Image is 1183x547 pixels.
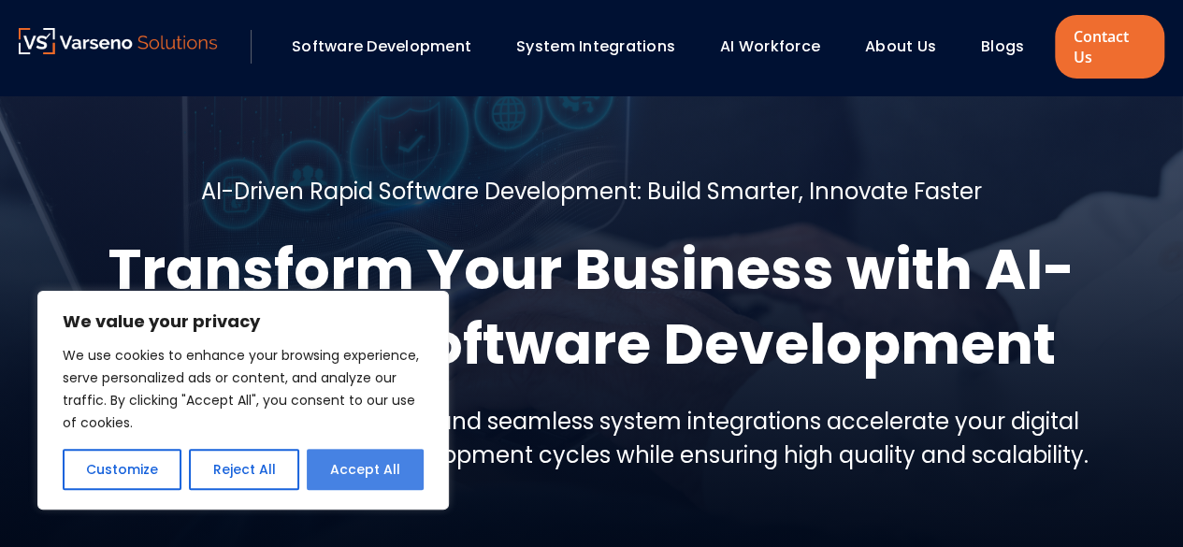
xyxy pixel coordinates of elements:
h1: Transform Your Business with AI-Powered Software Development [19,232,1164,381]
div: AI Workforce [711,31,846,63]
p: We value your privacy [63,310,424,333]
a: Contact Us [1055,15,1164,79]
button: Accept All [307,449,424,490]
div: Blogs [972,31,1050,63]
div: Software Development [282,31,498,63]
button: Reject All [189,449,298,490]
a: About Us [865,36,936,57]
a: Blogs [981,36,1024,57]
div: About Us [856,31,962,63]
h5: AI-Driven Rapid Software Development: Build Smarter, Innovate Faster [201,175,982,209]
h5: Our advanced AI automation and seamless system integrations accelerate your digital transformatio... [19,405,1164,472]
a: Varseno Solutions – Product Engineering & IT Services [19,28,217,65]
button: Customize [63,449,181,490]
p: We use cookies to enhance your browsing experience, serve personalized ads or content, and analyz... [63,344,424,434]
div: System Integrations [507,31,701,63]
a: System Integrations [516,36,675,57]
a: AI Workforce [720,36,820,57]
a: Software Development [292,36,471,57]
img: Varseno Solutions – Product Engineering & IT Services [19,28,217,54]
